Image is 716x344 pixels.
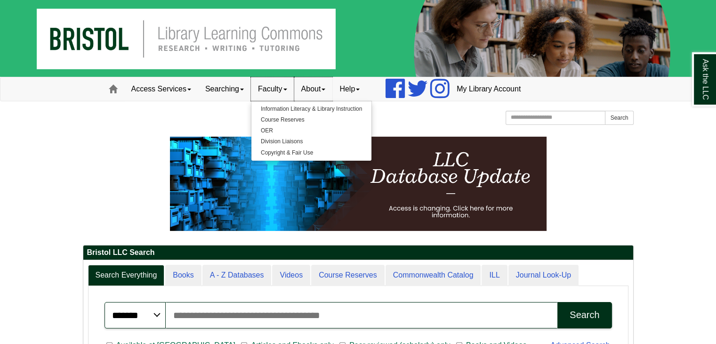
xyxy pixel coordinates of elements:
a: Course Reserves [251,115,371,125]
a: Access Services [124,77,198,101]
a: Copyright & Fair Use [251,147,371,158]
button: Search [557,302,611,328]
a: Information Literacy & Library Instruction [251,104,371,115]
a: Videos [272,265,310,286]
a: About [294,77,333,101]
a: OER [251,125,371,136]
a: Help [332,77,367,101]
div: Search [570,310,599,320]
a: Division Liaisons [251,136,371,147]
a: A - Z Databases [202,265,272,286]
h2: Bristol LLC Search [83,246,633,260]
a: Faculty [251,77,294,101]
a: Books [165,265,201,286]
a: Journal Look-Up [508,265,579,286]
a: Search Everything [88,265,165,286]
a: Course Reserves [311,265,385,286]
a: ILL [482,265,507,286]
a: Commonwealth Catalog [386,265,481,286]
a: My Library Account [450,77,528,101]
a: Searching [198,77,251,101]
button: Search [605,111,633,125]
img: HTML tutorial [170,137,547,231]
